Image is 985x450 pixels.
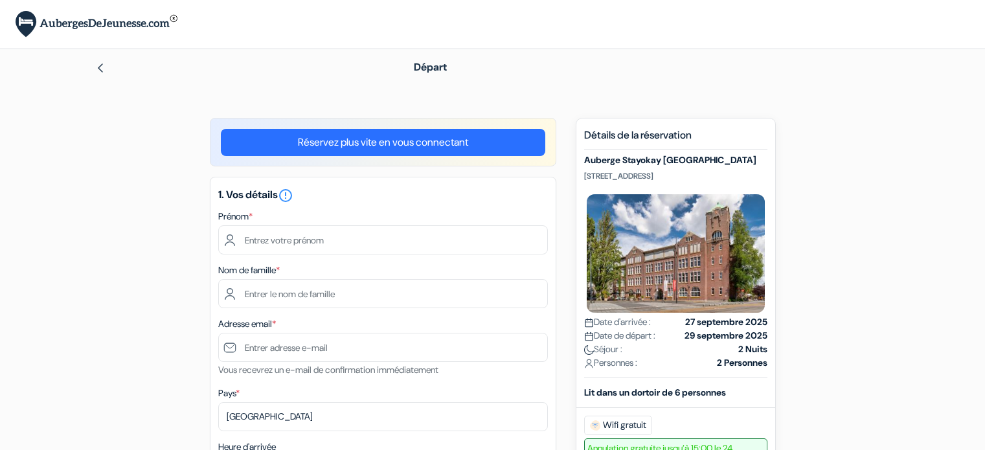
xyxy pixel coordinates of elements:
[218,333,548,362] input: Entrer adresse e-mail
[584,329,655,343] span: Date de départ :
[584,356,637,370] span: Personnes :
[16,11,177,38] img: AubergesDeJeunesse.com
[218,225,548,254] input: Entrez votre prénom
[685,329,767,343] strong: 29 septembre 2025
[584,416,652,435] span: Wifi gratuit
[584,129,767,150] h5: Détails de la réservation
[717,356,767,370] strong: 2 Personnes
[218,210,253,223] label: Prénom
[584,171,767,181] p: [STREET_ADDRESS]
[584,318,594,328] img: calendar.svg
[95,63,106,73] img: left_arrow.svg
[584,387,726,398] b: Lit dans un dortoir de 6 personnes
[278,188,293,203] i: error_outline
[738,343,767,356] strong: 2 Nuits
[218,188,548,203] h5: 1. Vos détails
[584,332,594,341] img: calendar.svg
[218,317,276,331] label: Adresse email
[278,188,293,201] a: error_outline
[218,279,548,308] input: Entrer le nom de famille
[584,315,651,329] span: Date d'arrivée :
[218,264,280,277] label: Nom de famille
[584,359,594,368] img: user_icon.svg
[584,343,622,356] span: Séjour :
[221,129,545,156] a: Réservez plus vite en vous connectant
[218,364,438,376] small: Vous recevrez un e-mail de confirmation immédiatement
[414,60,447,74] span: Départ
[590,420,600,431] img: free_wifi.svg
[584,345,594,355] img: moon.svg
[218,387,240,400] label: Pays
[584,155,767,166] h5: Auberge Stayokay [GEOGRAPHIC_DATA]
[685,315,767,329] strong: 27 septembre 2025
